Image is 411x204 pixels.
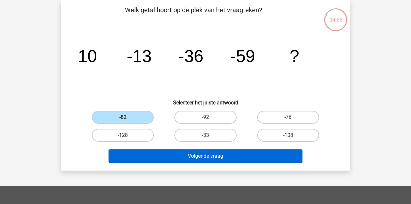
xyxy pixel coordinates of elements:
tspan: -59 [230,46,255,66]
label: -128 [92,129,154,142]
h6: Selecteer het juiste antwoord [71,94,340,106]
button: Volgende vraag [109,149,303,163]
tspan: ? [290,46,299,66]
label: -108 [257,129,319,142]
label: -33 [174,129,236,142]
div: 04:55 [324,8,348,24]
label: -82 [92,111,154,124]
label: -92 [174,111,236,124]
tspan: -13 [127,46,152,66]
label: -76 [257,111,319,124]
p: Welk getal hoort op de plek van het vraagteken? [71,5,316,24]
tspan: 10 [78,46,97,66]
tspan: -36 [179,46,204,66]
